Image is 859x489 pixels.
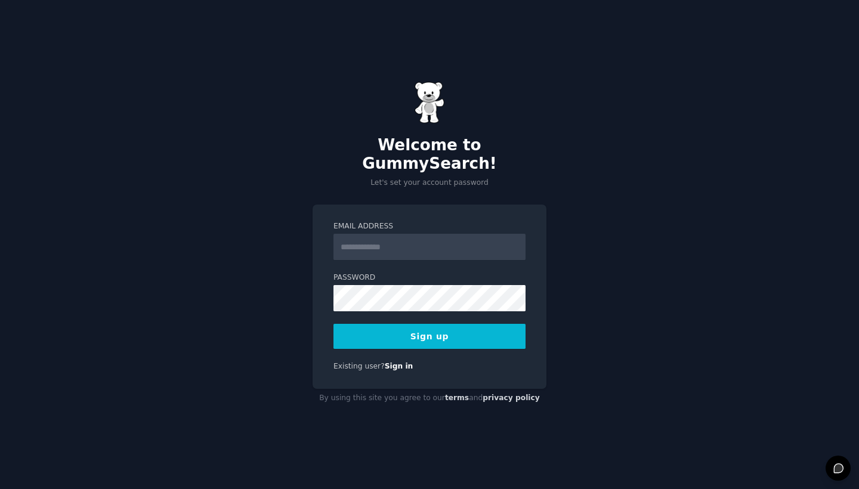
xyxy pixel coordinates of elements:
[313,136,546,174] h2: Welcome to GummySearch!
[333,273,526,283] label: Password
[313,389,546,408] div: By using this site you agree to our and
[333,221,526,232] label: Email Address
[313,178,546,188] p: Let's set your account password
[333,324,526,349] button: Sign up
[333,362,385,370] span: Existing user?
[483,394,540,402] a: privacy policy
[445,394,469,402] a: terms
[385,362,413,370] a: Sign in
[415,82,444,123] img: Gummy Bear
